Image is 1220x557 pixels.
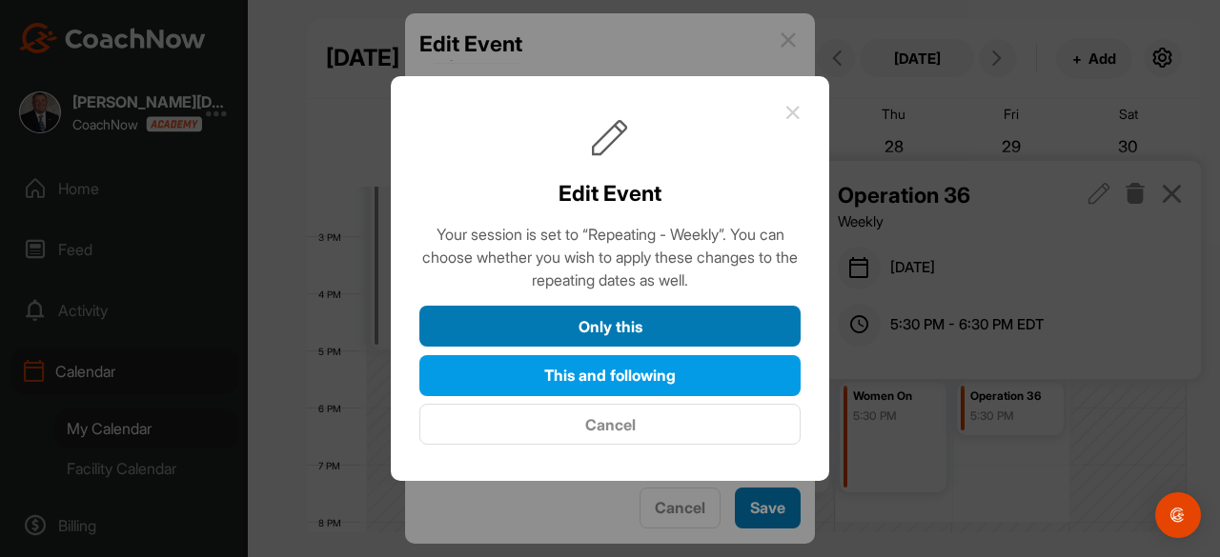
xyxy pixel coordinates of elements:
button: Only this [419,306,801,347]
div: Your session is set to “Repeating - Weekly”. You can choose whether you wish to apply these chang... [419,223,801,291]
div: Open Intercom Messenger [1155,492,1201,538]
h2: Edit Event [559,177,661,209]
button: This and following [419,355,801,396]
button: Cancel [419,404,801,445]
